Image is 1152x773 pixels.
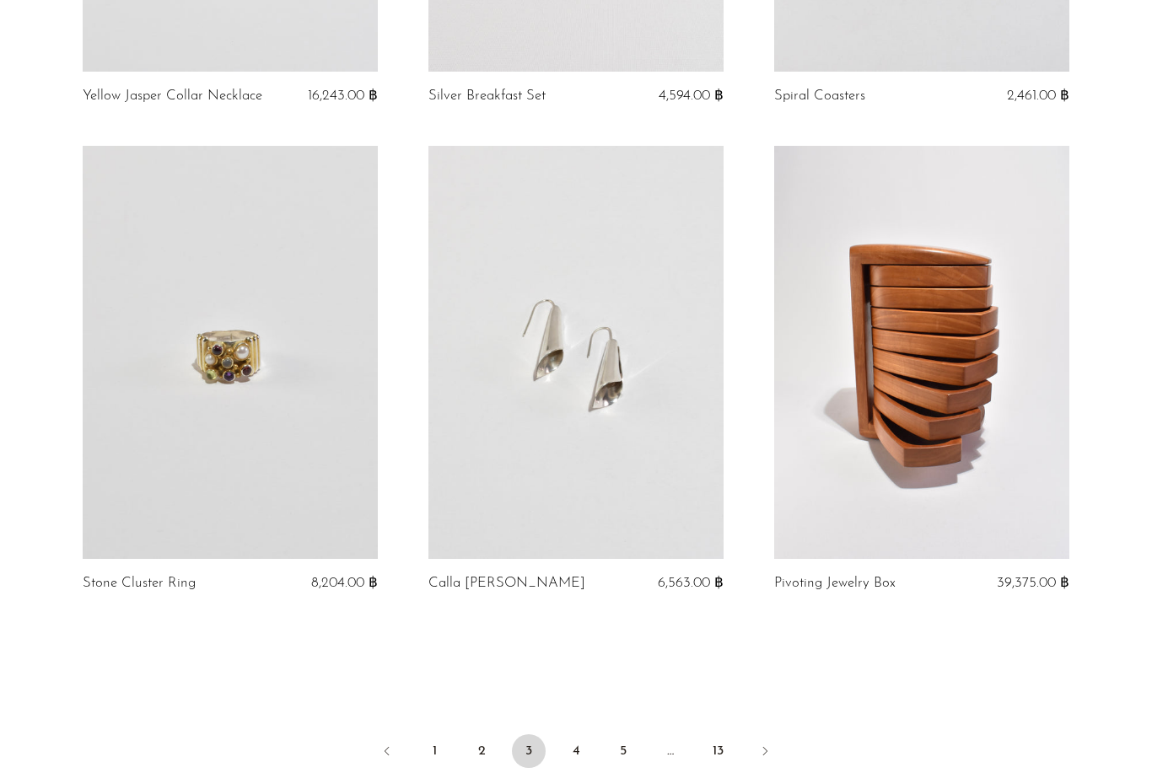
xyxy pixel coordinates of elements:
[774,89,865,104] a: Spiral Coasters
[1007,89,1069,103] span: 2,461.00 ฿
[417,734,451,768] a: 1
[83,576,196,591] a: Stone Cluster Ring
[428,89,546,104] a: Silver Breakfast Set
[428,576,585,591] a: Calla [PERSON_NAME]
[370,734,404,771] a: Previous
[658,576,724,590] span: 6,563.00 ฿
[311,576,378,590] span: 8,204.00 ฿
[701,734,735,768] a: 13
[748,734,782,771] a: Next
[308,89,378,103] span: 16,243.00 ฿
[774,576,896,591] a: Pivoting Jewelry Box
[659,89,724,103] span: 4,594.00 ฿
[559,734,593,768] a: 4
[465,734,498,768] a: 2
[83,89,262,104] a: Yellow Jasper Collar Necklace
[606,734,640,768] a: 5
[654,734,687,768] span: …
[512,734,546,768] span: 3
[997,576,1069,590] span: 39,375.00 ฿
